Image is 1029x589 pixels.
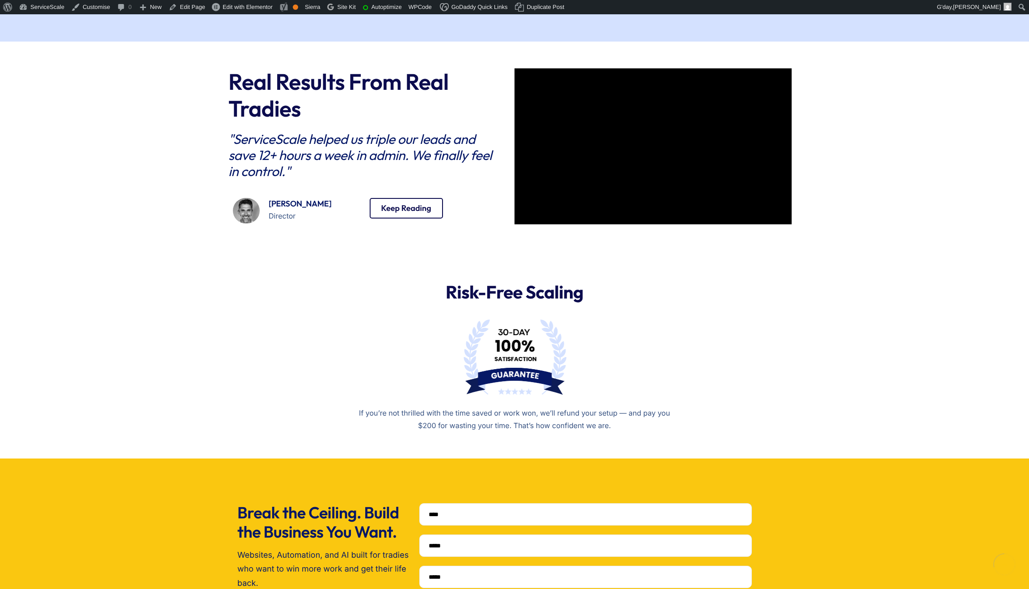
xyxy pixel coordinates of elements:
p: Director [269,210,361,222]
span: Keep Reading [381,204,431,212]
a: "ServiceScale helped us triple our leads and save 12+ hours a week in admin. We finally feel in c... [228,131,493,179]
h1: Real Results From Real Tradies [228,68,502,122]
span: Edit with Elementor [223,4,273,10]
a: Keep Reading [370,198,443,219]
h2: Risk-Free Scaling [356,282,672,303]
span: Site Kit [337,4,356,10]
iframe: Pool Boys Company - Compliance, Service and Rennovations [514,68,792,224]
p: If you’re not thrilled with the time saved or work won, we’ll refund your setup — and pay you $20... [356,407,672,432]
h5: [PERSON_NAME] [269,198,361,210]
div: OK [293,4,298,10]
h2: Break the Ceiling. Build the Business You Want. [237,503,415,542]
img: Headshot of Tom Davidson, featured in a customer testimonial quote [233,198,260,223]
span: [PERSON_NAME] [953,4,1001,10]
